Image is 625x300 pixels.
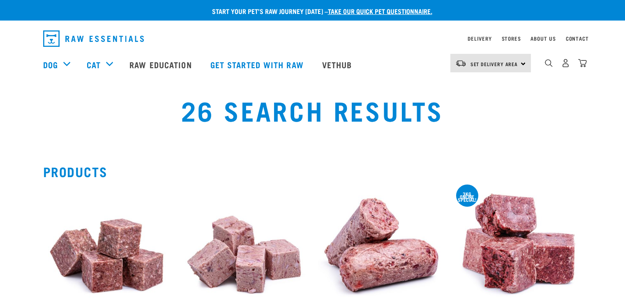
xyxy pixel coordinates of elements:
[545,59,553,67] img: home-icon-1@2x.png
[468,37,491,40] a: Delivery
[328,9,432,13] a: take our quick pet questionnaire.
[530,37,556,40] a: About Us
[37,27,589,50] nav: dropdown navigation
[470,62,518,65] span: Set Delivery Area
[456,192,478,201] div: 3kg online special!
[502,37,521,40] a: Stores
[121,48,202,81] a: Raw Education
[202,48,314,81] a: Get started with Raw
[578,59,587,67] img: home-icon@2x.png
[43,30,144,47] img: Raw Essentials Logo
[566,37,589,40] a: Contact
[43,58,58,71] a: Dog
[119,95,506,125] h1: 26 Search Results
[455,60,466,67] img: van-moving.png
[87,58,101,71] a: Cat
[314,48,362,81] a: Vethub
[561,59,570,67] img: user.png
[43,164,582,179] h2: Products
